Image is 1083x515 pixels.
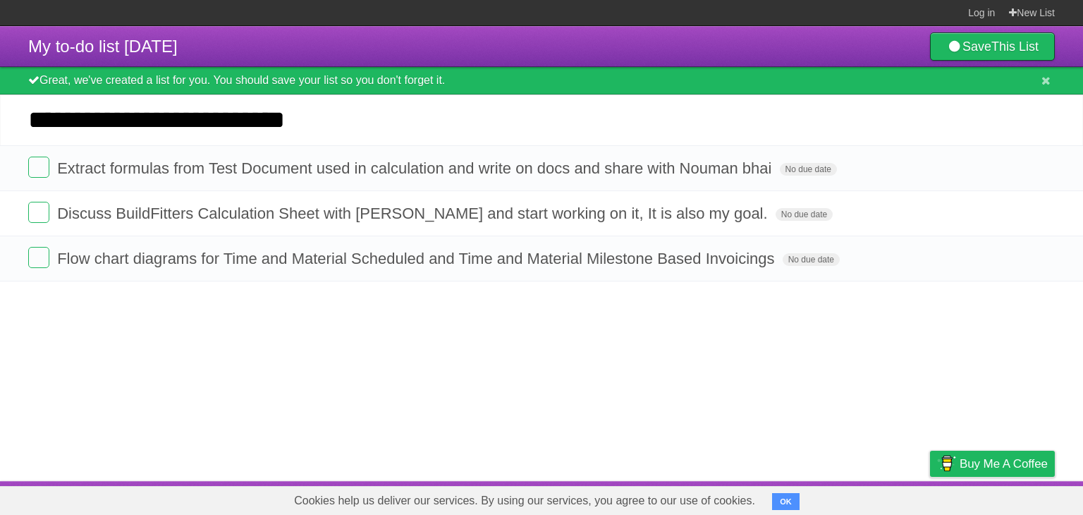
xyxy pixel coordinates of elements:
b: This List [991,40,1039,54]
span: Buy me a coffee [960,452,1048,476]
label: Done [28,247,49,268]
span: No due date [776,208,833,221]
a: Developers [789,485,846,511]
label: Done [28,157,49,178]
button: OK [772,493,800,510]
a: Privacy [912,485,948,511]
span: Discuss BuildFitters Calculation Sheet with [PERSON_NAME] and start working on it, It is also my ... [57,205,771,222]
span: Extract formulas from Test Document used in calculation and write on docs and share with Nouman bhai [57,159,775,177]
span: Flow chart diagrams for Time and Material Scheduled and Time and Material Milestone Based Invoicings [57,250,778,267]
a: About [742,485,772,511]
a: Suggest a feature [966,485,1055,511]
span: Cookies help us deliver our services. By using our services, you agree to our use of cookies. [280,487,769,515]
a: Buy me a coffee [930,451,1055,477]
img: Buy me a coffee [937,452,956,475]
span: No due date [780,163,837,176]
span: No due date [783,253,840,266]
a: Terms [864,485,895,511]
label: Done [28,202,49,223]
a: SaveThis List [930,32,1055,61]
span: My to-do list [DATE] [28,37,178,56]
